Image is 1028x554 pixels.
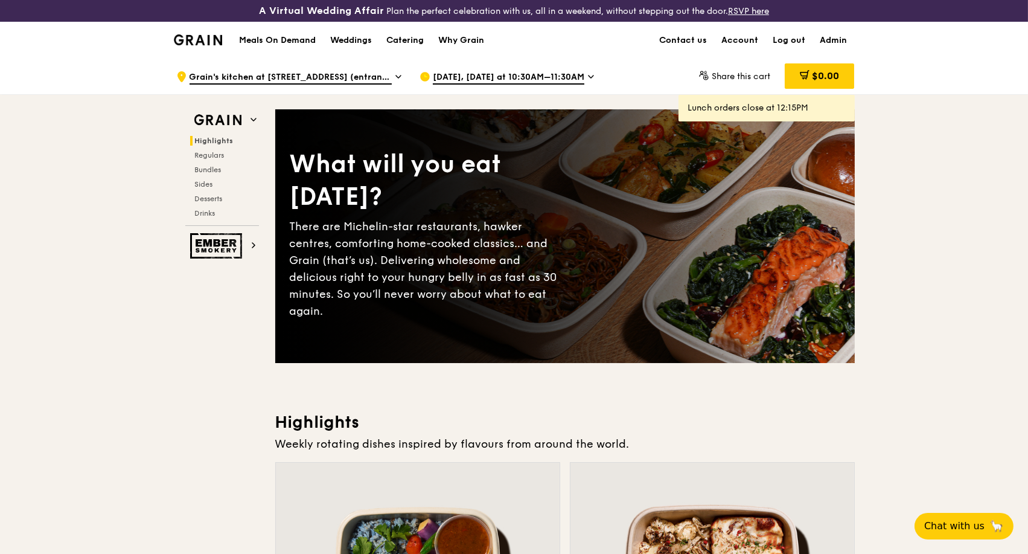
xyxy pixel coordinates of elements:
div: Weekly rotating dishes inspired by flavours from around the world. [275,436,855,453]
a: GrainGrain [174,21,223,57]
span: [DATE], [DATE] at 10:30AM–11:30AM [433,71,584,85]
img: Grain web logo [190,109,246,131]
h1: Meals On Demand [239,34,316,47]
a: Contact us [653,22,715,59]
div: Why Grain [438,22,484,59]
div: Lunch orders close at 12:15PM [688,102,845,114]
div: Catering [386,22,424,59]
span: Desserts [195,195,223,203]
a: Catering [379,22,431,59]
div: Weddings [330,22,372,59]
div: There are Michelin-star restaurants, hawker centres, comforting home-cooked classics… and Grain (... [290,218,565,320]
a: RSVP here [728,6,769,16]
div: Plan the perfect celebration with us, all in a weekend, without stepping out the door. [171,5,857,17]
span: Drinks [195,209,215,217]
a: Account [715,22,766,59]
span: Grain's kitchen at [STREET_ADDRESS] (entrance along [PERSON_NAME][GEOGRAPHIC_DATA]) [190,71,392,85]
div: What will you eat [DATE]? [290,148,565,213]
span: 🦙 [989,519,1004,533]
a: Why Grain [431,22,491,59]
img: Ember Smokery web logo [190,233,246,259]
h3: Highlights [275,411,855,433]
span: $0.00 [812,70,839,82]
span: Share this cart [712,71,770,82]
a: Weddings [323,22,379,59]
span: Regulars [195,151,225,159]
a: Admin [813,22,855,59]
a: Log out [766,22,813,59]
h3: A Virtual Wedding Affair [259,5,384,17]
img: Grain [174,34,223,45]
span: Chat with us [924,519,985,533]
span: Sides [195,180,213,188]
span: Bundles [195,166,222,174]
button: Chat with us🦙 [915,513,1014,540]
span: Highlights [195,137,234,145]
